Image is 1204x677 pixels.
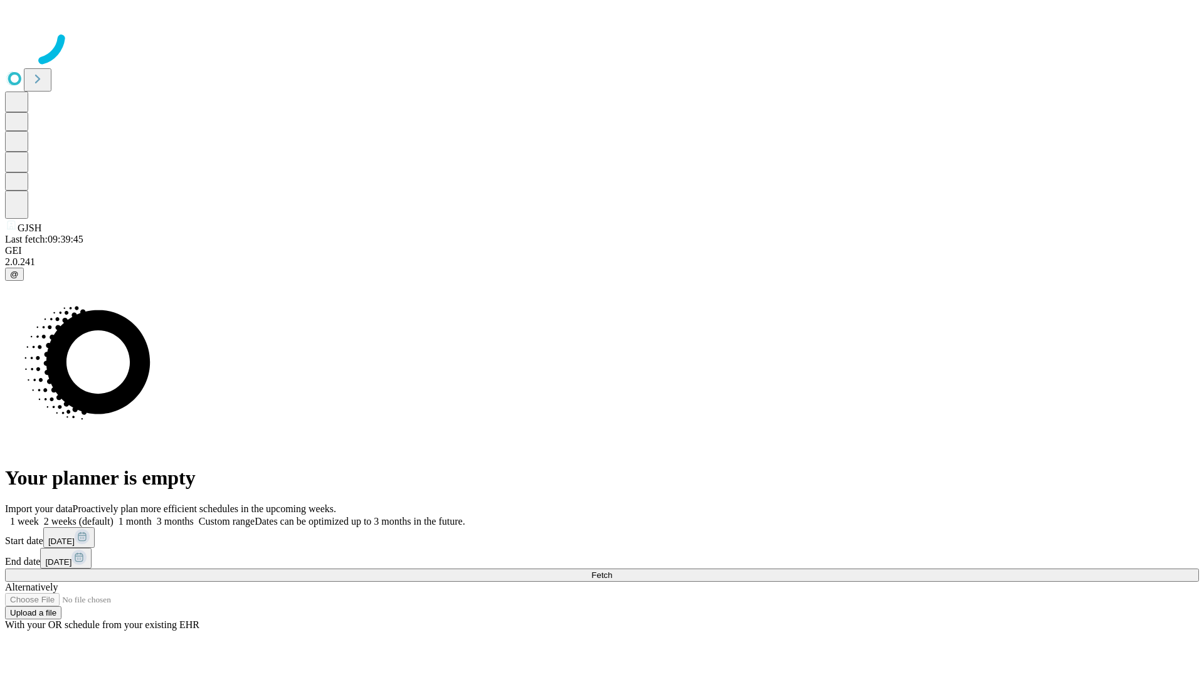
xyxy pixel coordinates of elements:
[199,516,255,527] span: Custom range
[5,619,199,630] span: With your OR schedule from your existing EHR
[10,270,19,279] span: @
[5,245,1199,256] div: GEI
[5,548,1199,569] div: End date
[591,570,612,580] span: Fetch
[5,503,73,514] span: Import your data
[5,466,1199,490] h1: Your planner is empty
[10,516,39,527] span: 1 week
[43,527,95,548] button: [DATE]
[45,557,71,567] span: [DATE]
[5,234,83,244] span: Last fetch: 09:39:45
[5,569,1199,582] button: Fetch
[44,516,114,527] span: 2 weeks (default)
[157,516,194,527] span: 3 months
[5,268,24,281] button: @
[119,516,152,527] span: 1 month
[5,256,1199,268] div: 2.0.241
[5,606,61,619] button: Upload a file
[48,537,75,546] span: [DATE]
[40,548,92,569] button: [DATE]
[255,516,465,527] span: Dates can be optimized up to 3 months in the future.
[18,223,41,233] span: GJSH
[5,582,58,592] span: Alternatively
[73,503,336,514] span: Proactively plan more efficient schedules in the upcoming weeks.
[5,527,1199,548] div: Start date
